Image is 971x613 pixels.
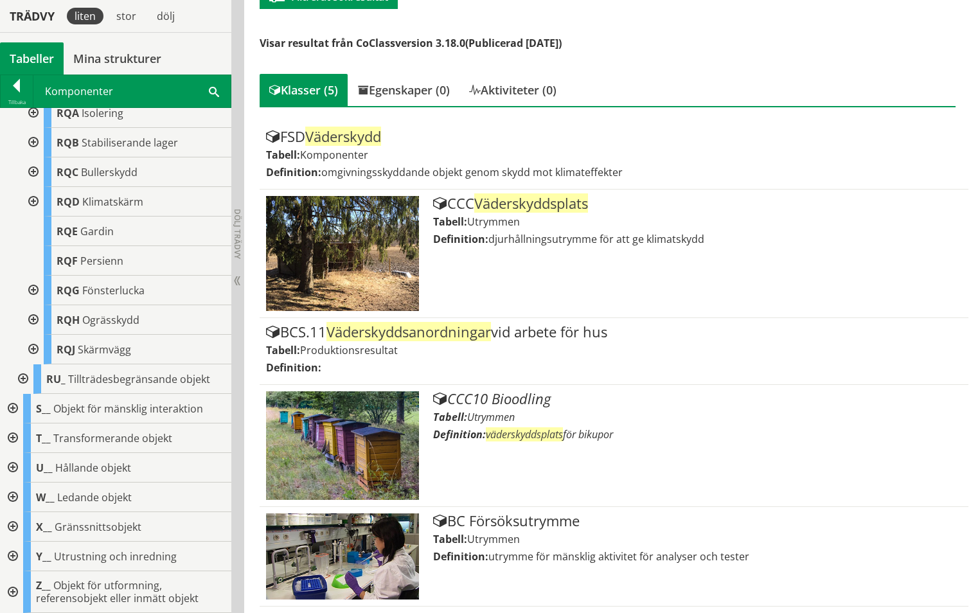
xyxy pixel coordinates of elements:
span: Y__ [36,549,51,564]
span: Z__ [36,578,51,592]
span: Klimatskärm [82,195,143,209]
img: Tabell [266,513,419,600]
label: Definition: [433,427,486,441]
label: Tabell: [433,215,467,229]
span: Transformerande objekt [53,431,172,445]
div: CCC [433,196,963,211]
span: RQH [57,313,80,327]
div: Egenskaper (0) [348,74,459,106]
label: Tabell: [433,410,467,424]
span: Ogrässkydd [82,313,139,327]
img: Tabell [266,196,419,311]
div: CCC10 Bioodling [433,391,963,407]
div: Aktiviteter (0) [459,74,566,106]
div: liten [67,8,103,24]
span: RQC [57,165,78,179]
span: Skärmvägg [78,342,131,357]
div: Tillbaka [1,97,33,107]
span: RQA [57,106,79,120]
span: S__ [36,402,51,416]
span: Utrymmen [467,215,520,229]
div: Klasser (5) [260,74,348,106]
span: Objekt för utformning, referensobjekt eller inmätt objekt [36,578,199,605]
span: Objekt för mänsklig interaktion [53,402,203,416]
span: RQE [57,224,78,238]
span: Väderskydd [305,127,381,146]
span: Gardin [80,224,114,238]
span: väderskyddsplats [486,427,563,441]
span: Sök i tabellen [209,84,219,98]
label: Tabell: [433,532,467,546]
span: Fönsterlucka [82,283,145,298]
span: Väderskyddsanordningar [326,322,491,341]
span: Hållande objekt [55,461,131,475]
span: Komponenter [300,148,368,162]
span: RQF [57,254,78,268]
span: Visar resultat från CoClassversion 3.18.0 [260,36,465,50]
div: BCS.11 vid arbete för hus [266,324,963,340]
span: Dölj trädvy [232,209,243,259]
span: Persienn [80,254,123,268]
span: U__ [36,461,53,475]
span: RU_ [46,372,66,386]
label: Tabell: [266,343,300,357]
a: Mina strukturer [64,42,171,75]
span: Produktionsresultat [300,343,398,357]
span: W__ [36,490,55,504]
div: Komponenter [33,75,231,107]
span: Ledande objekt [57,490,132,504]
span: omgivningsskyddande objekt genom skydd mot klimateffekter [321,165,623,179]
span: för bikupor [486,427,613,441]
div: BC Försöksutrymme [433,513,963,529]
span: utrymme för mänsklig aktivitet för analyser och tester [488,549,749,564]
span: Utrustning och inredning [54,549,177,564]
span: Isolering [82,106,123,120]
label: Definition: [433,549,488,564]
span: (Publicerad [DATE]) [465,36,562,50]
label: Tabell: [266,148,300,162]
div: stor [109,8,144,24]
span: Bullerskydd [81,165,138,179]
label: Definition: [433,232,488,246]
span: RQD [57,195,80,209]
span: Tillträdesbegränsande objekt [68,372,210,386]
span: Utrymmen [467,410,515,424]
div: FSD [266,129,963,145]
span: X__ [36,520,52,534]
label: Definition: [266,165,321,179]
div: Trädvy [3,9,62,23]
span: RQJ [57,342,75,357]
span: T__ [36,431,51,445]
span: Stabiliserande lager [82,136,178,150]
span: Utrymmen [467,532,520,546]
label: Definition: [266,360,321,375]
div: dölj [149,8,183,24]
img: Tabell [266,391,419,500]
span: djurhållningsutrymme för att ge klimatskydd [488,232,704,246]
span: Gränssnittsobjekt [55,520,141,534]
span: RQG [57,283,80,298]
span: Väderskyddsplats [474,193,588,213]
span: RQB [57,136,79,150]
